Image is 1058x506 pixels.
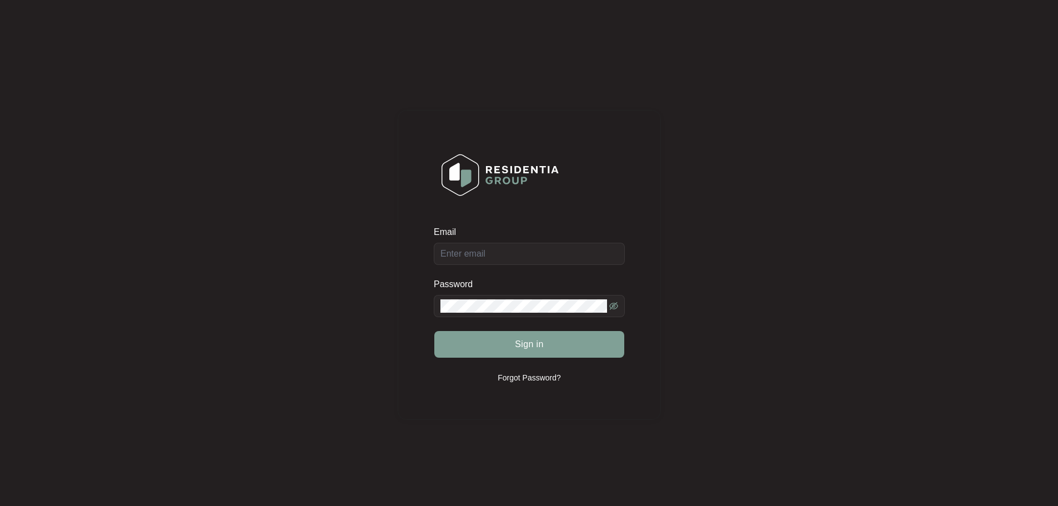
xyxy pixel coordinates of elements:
[434,243,625,265] input: Email
[498,372,561,383] p: Forgot Password?
[434,227,464,238] label: Email
[440,299,607,313] input: Password
[434,331,624,358] button: Sign in
[609,302,618,310] span: eye-invisible
[434,147,566,203] img: Login Logo
[434,279,481,290] label: Password
[515,338,544,351] span: Sign in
